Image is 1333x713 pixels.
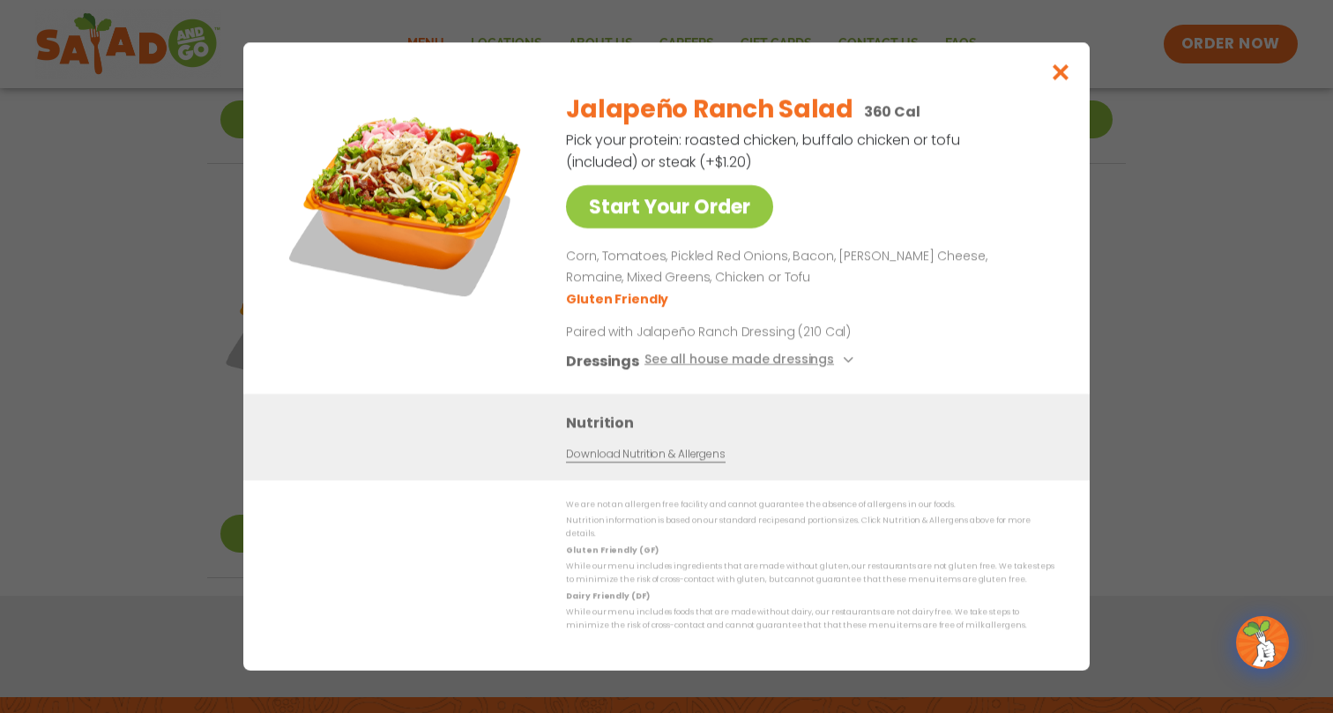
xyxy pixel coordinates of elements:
button: Close modal [1032,42,1090,101]
h3: Nutrition [566,412,1063,434]
strong: Gluten Friendly (GF) [566,545,658,555]
button: See all house made dressings [644,350,859,372]
a: Start Your Order [566,185,773,228]
img: Featured product photo for Jalapeño Ranch Salad [283,78,530,324]
p: While our menu includes foods that are made without dairy, our restaurants are not dairy free. We... [566,605,1054,633]
p: Paired with Jalapeño Ranch Dressing (210 Cal) [566,323,892,341]
p: Corn, Tomatoes, Pickled Red Onions, Bacon, [PERSON_NAME] Cheese, Romaine, Mixed Greens, Chicken o... [566,246,1047,288]
h2: Jalapeño Ranch Salad [566,91,853,128]
h3: Dressings [566,350,639,372]
p: Pick your protein: roasted chicken, buffalo chicken or tofu (included) or steak (+$1.20) [566,129,963,173]
p: We are not an allergen free facility and cannot guarantee the absence of allergens in our foods. [566,498,1054,511]
li: Gluten Friendly [566,290,671,308]
a: Download Nutrition & Allergens [566,446,725,463]
img: wpChatIcon [1238,618,1287,667]
p: While our menu includes ingredients that are made without gluten, our restaurants are not gluten ... [566,560,1054,587]
p: 360 Cal [864,100,920,123]
strong: Dairy Friendly (DF) [566,590,649,601]
p: Nutrition information is based on our standard recipes and portion sizes. Click Nutrition & Aller... [566,514,1054,541]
